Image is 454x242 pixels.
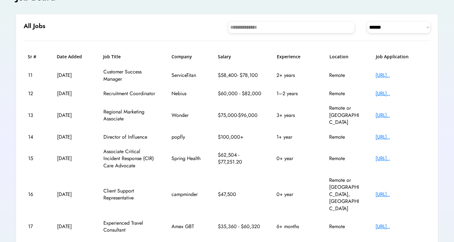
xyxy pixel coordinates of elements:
[375,155,426,162] div: [URL]..
[28,223,42,230] div: 17
[172,90,203,97] div: Nebius
[375,72,426,79] div: [URL]..
[276,155,314,162] div: 0+ year
[57,54,88,60] h6: Date Added
[276,112,314,119] div: 3+ years
[172,155,203,162] div: Spring Health
[24,22,45,31] h6: All Jobs
[103,148,157,169] div: Associate Critical Incident Response (CIR) Care Advocate
[172,72,203,79] div: ServiceTitan
[57,155,89,162] div: [DATE]
[375,223,426,230] div: [URL]..
[103,68,157,83] div: Customer Success Manager
[329,90,361,97] div: Remote
[218,152,262,166] div: $62,504 - $77,251.20
[28,90,42,97] div: 12
[218,112,262,119] div: $75,000-$96,000
[375,112,426,119] div: [URL]..
[103,187,157,202] div: Client Support Representative
[276,191,314,198] div: 0+ year
[57,72,89,79] div: [DATE]
[57,134,89,141] div: [DATE]
[103,108,157,123] div: Regional Marketing Associate
[103,54,121,60] h6: Job Title
[277,54,315,60] h6: Experience
[172,223,203,230] div: Amex GBT
[28,112,42,119] div: 13
[172,54,203,60] h6: Company
[57,191,89,198] div: [DATE]
[103,90,157,97] div: Recruitment Coordinator
[28,155,42,162] div: 15
[375,191,426,198] div: [URL]..
[28,72,42,79] div: 11
[218,54,262,60] h6: Salary
[57,223,89,230] div: [DATE]
[329,72,361,79] div: Remote
[28,191,42,198] div: 16
[57,112,89,119] div: [DATE]
[218,191,262,198] div: $47,500
[329,105,361,126] div: Remote or [GEOGRAPHIC_DATA]
[218,90,262,97] div: $60,000 - $82,000
[329,134,361,141] div: Remote
[218,223,262,230] div: $35,360 - $60,320
[28,134,42,141] div: 14
[376,54,426,60] h6: Job Application
[329,54,361,60] h6: Location
[329,177,361,212] div: Remote or [GEOGRAPHIC_DATA],[GEOGRAPHIC_DATA]
[57,90,89,97] div: [DATE]
[103,134,157,141] div: Director of Influence
[276,90,314,97] div: 1–2 years
[172,134,203,141] div: popfly
[28,54,42,60] h6: Sr #
[172,112,203,119] div: Wonder
[375,134,426,141] div: [URL]..
[329,223,361,230] div: Remote
[218,72,262,79] div: $58,400- $78,100
[218,134,262,141] div: $100,000+
[172,191,203,198] div: campminder
[375,90,426,97] div: [URL]..
[276,223,314,230] div: 6+ months
[276,134,314,141] div: 1+ year
[276,72,314,79] div: 2+ years
[329,155,361,162] div: Remote
[103,220,157,234] div: Experienced Travel Consultant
